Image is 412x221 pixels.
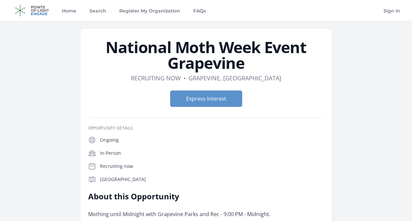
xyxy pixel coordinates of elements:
p: Recruiting now [100,163,324,170]
dd: Recruiting now [131,73,181,83]
p: Mothing until Midnight with Grapevine Parks and Rec - 9:00 PM - Midnight. [88,210,280,219]
p: [GEOGRAPHIC_DATA] [100,176,324,183]
h2: About this Opportunity [88,191,280,202]
h1: National Moth Week Event Grapevine [88,39,324,71]
p: Ongoing [100,137,324,143]
dd: Grapevine, [GEOGRAPHIC_DATA] [188,73,281,83]
p: In-Person [100,150,324,156]
div: • [184,73,186,83]
button: Express Interest [170,90,242,107]
h3: Opportunity Details [88,126,324,131]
